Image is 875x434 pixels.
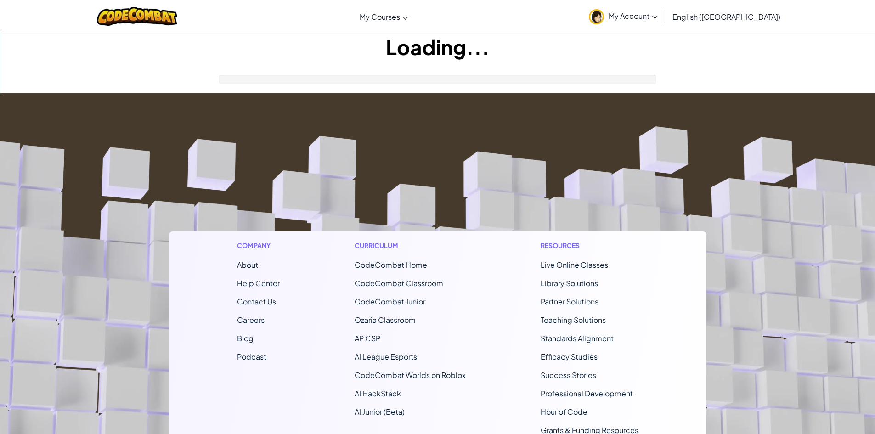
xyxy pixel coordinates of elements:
a: My Account [584,2,662,31]
a: AI League Esports [355,352,417,361]
a: Success Stories [541,370,596,380]
span: English ([GEOGRAPHIC_DATA]) [672,12,780,22]
a: Ozaria Classroom [355,315,416,325]
a: Professional Development [541,389,633,398]
a: AP CSP [355,333,380,343]
a: English ([GEOGRAPHIC_DATA]) [668,4,785,29]
a: Teaching Solutions [541,315,606,325]
h1: Resources [541,241,638,250]
span: Contact Us [237,297,276,306]
a: Hour of Code [541,407,587,417]
a: Podcast [237,352,266,361]
h1: Company [237,241,280,250]
a: Partner Solutions [541,297,598,306]
h1: Loading... [0,33,875,61]
a: Efficacy Studies [541,352,598,361]
a: About [237,260,258,270]
img: avatar [589,9,604,24]
h1: Curriculum [355,241,466,250]
span: My Account [609,11,658,21]
a: Live Online Classes [541,260,608,270]
a: Help Center [237,278,280,288]
a: Blog [237,333,254,343]
a: Careers [237,315,265,325]
span: My Courses [360,12,400,22]
img: CodeCombat logo [97,7,177,26]
a: Standards Alignment [541,333,614,343]
a: CodeCombat Classroom [355,278,443,288]
a: AI Junior (Beta) [355,407,405,417]
a: CodeCombat Junior [355,297,425,306]
a: CodeCombat Worlds on Roblox [355,370,466,380]
a: Library Solutions [541,278,598,288]
a: My Courses [355,4,413,29]
span: CodeCombat Home [355,260,427,270]
a: AI HackStack [355,389,401,398]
